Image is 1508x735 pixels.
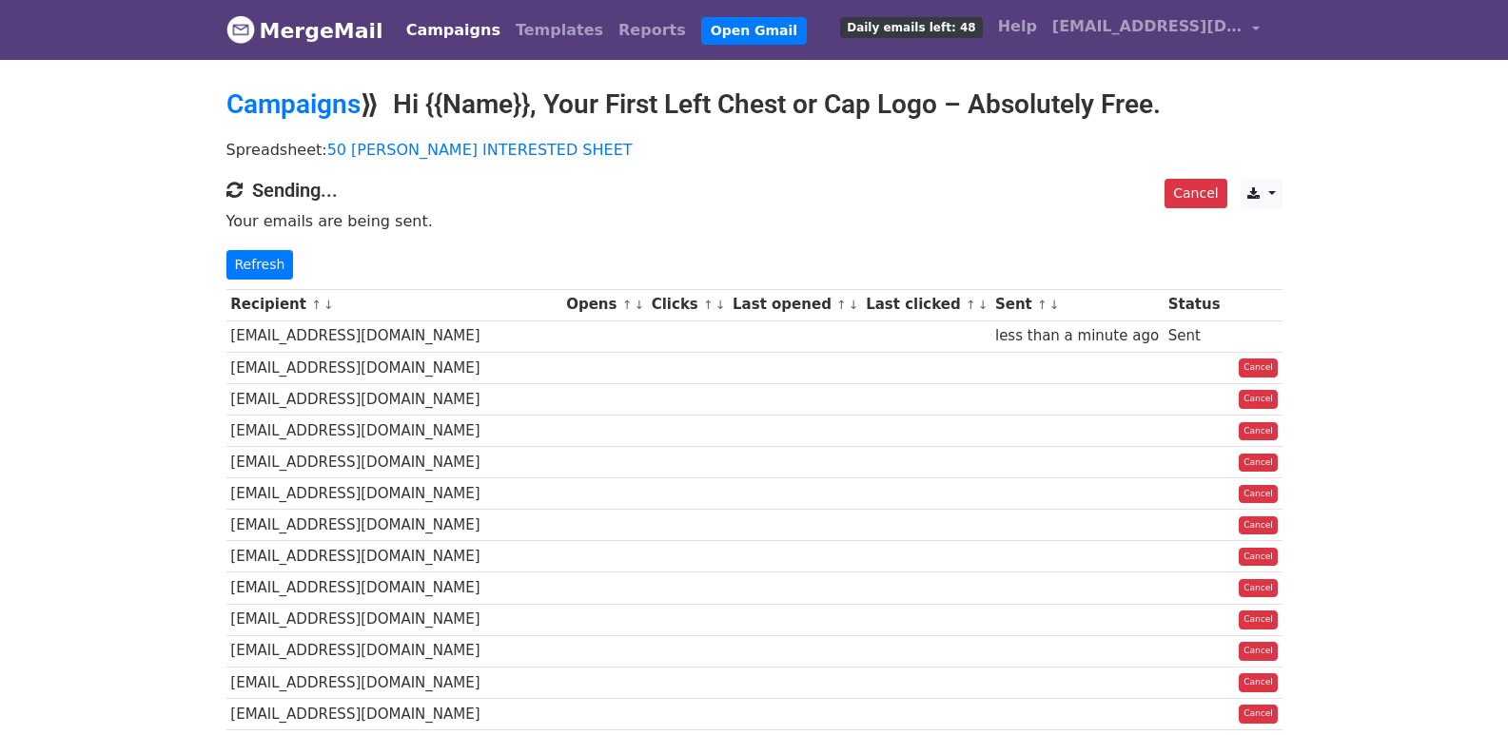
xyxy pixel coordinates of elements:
[1239,579,1278,598] a: Cancel
[226,478,562,510] td: [EMAIL_ADDRESS][DOMAIN_NAME]
[966,298,976,312] a: ↑
[327,141,633,159] a: 50 [PERSON_NAME] INTERESTED SHEET
[226,447,562,478] td: [EMAIL_ADDRESS][DOMAIN_NAME]
[1052,15,1243,38] span: [EMAIL_ADDRESS][DOMAIN_NAME]
[226,88,1283,121] h2: ⟫ Hi {{Name}}, Your First Left Chest or Cap Logo – Absolutely Free.
[840,17,982,38] span: Daily emails left: 48
[561,289,647,320] th: Opens
[226,510,562,541] td: [EMAIL_ADDRESS][DOMAIN_NAME]
[634,298,644,312] a: ↓
[728,289,861,320] th: Last opened
[226,10,383,50] a: MergeMail
[226,179,1283,202] h4: Sending...
[1049,298,1060,312] a: ↓
[701,17,807,45] a: Open Gmail
[978,298,989,312] a: ↓
[1239,610,1278,629] a: Cancel
[1165,179,1226,208] a: Cancel
[1164,289,1224,320] th: Status
[399,11,508,49] a: Campaigns
[1239,485,1278,504] a: Cancel
[622,298,633,312] a: ↑
[226,15,255,44] img: MergeMail logo
[1045,8,1267,52] a: [EMAIL_ADDRESS][DOMAIN_NAME]
[226,604,562,635] td: [EMAIL_ADDRESS][DOMAIN_NAME]
[226,140,1283,160] p: Spreadsheet:
[226,211,1283,231] p: Your emails are being sent.
[1239,390,1278,409] a: Cancel
[226,415,562,446] td: [EMAIL_ADDRESS][DOMAIN_NAME]
[508,11,611,49] a: Templates
[832,8,989,46] a: Daily emails left: 48
[1239,673,1278,692] a: Cancel
[226,572,562,604] td: [EMAIL_ADDRESS][DOMAIN_NAME]
[226,667,562,698] td: [EMAIL_ADDRESS][DOMAIN_NAME]
[1239,642,1278,661] a: Cancel
[226,541,562,572] td: [EMAIL_ADDRESS][DOMAIN_NAME]
[226,352,562,383] td: [EMAIL_ADDRESS][DOMAIN_NAME]
[226,698,562,729] td: [EMAIL_ADDRESS][DOMAIN_NAME]
[990,289,1164,320] th: Sent
[990,8,1045,46] a: Help
[226,383,562,415] td: [EMAIL_ADDRESS][DOMAIN_NAME]
[836,298,847,312] a: ↑
[995,325,1159,347] div: less than a minute ago
[323,298,334,312] a: ↓
[311,298,322,312] a: ↑
[226,88,361,120] a: Campaigns
[647,289,728,320] th: Clicks
[1239,705,1278,724] a: Cancel
[226,320,562,352] td: [EMAIL_ADDRESS][DOMAIN_NAME]
[703,298,714,312] a: ↑
[1239,358,1278,377] a: Cancel
[226,289,562,320] th: Recipient
[226,250,294,280] a: Refresh
[861,289,990,320] th: Last clicked
[226,635,562,667] td: [EMAIL_ADDRESS][DOMAIN_NAME]
[1239,454,1278,473] a: Cancel
[611,11,694,49] a: Reports
[1239,516,1278,535] a: Cancel
[1239,422,1278,441] a: Cancel
[1037,298,1048,312] a: ↑
[1239,548,1278,567] a: Cancel
[1164,320,1224,352] td: Sent
[849,298,859,312] a: ↓
[715,298,726,312] a: ↓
